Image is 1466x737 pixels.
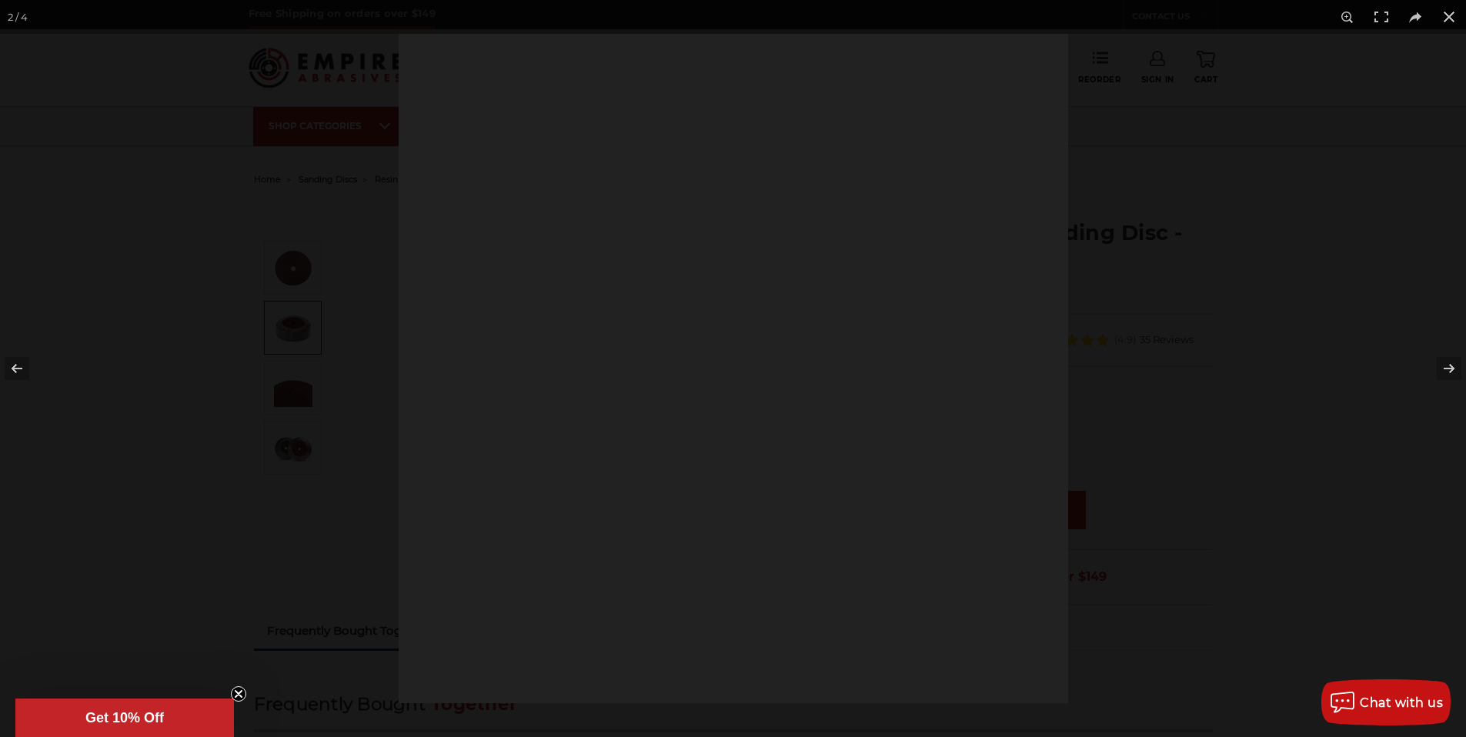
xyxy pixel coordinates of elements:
[1321,679,1451,725] button: Chat with us
[85,710,164,725] span: Get 10% Off
[1412,330,1466,407] button: Next (arrow right)
[1360,695,1443,710] span: Chat with us
[231,686,246,702] button: Close teaser
[15,699,234,737] div: Get 10% OffClose teaser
